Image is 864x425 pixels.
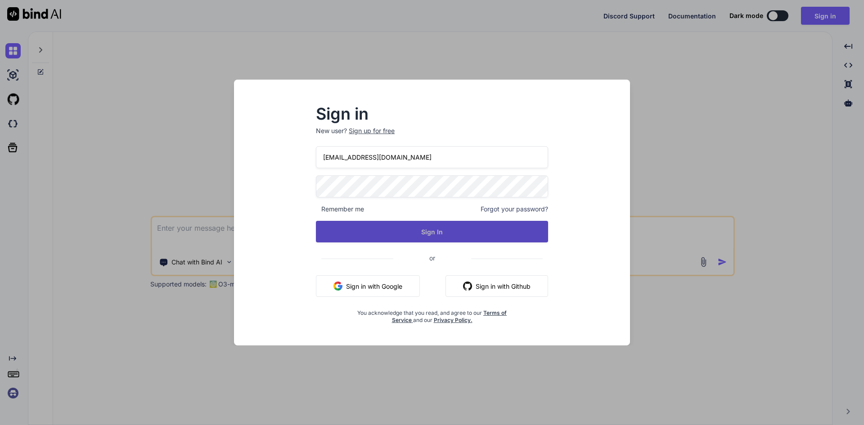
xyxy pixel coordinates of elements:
[316,126,548,146] p: New user?
[434,317,472,323] a: Privacy Policy.
[316,275,420,297] button: Sign in with Google
[355,304,509,324] div: You acknowledge that you read, and agree to our and our
[392,309,507,323] a: Terms of Service
[393,247,471,269] span: or
[463,282,472,291] img: github
[481,205,548,214] span: Forgot your password?
[349,126,395,135] div: Sign up for free
[316,146,548,168] input: Login or Email
[316,205,364,214] span: Remember me
[316,221,548,242] button: Sign In
[333,282,342,291] img: google
[445,275,548,297] button: Sign in with Github
[316,107,548,121] h2: Sign in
